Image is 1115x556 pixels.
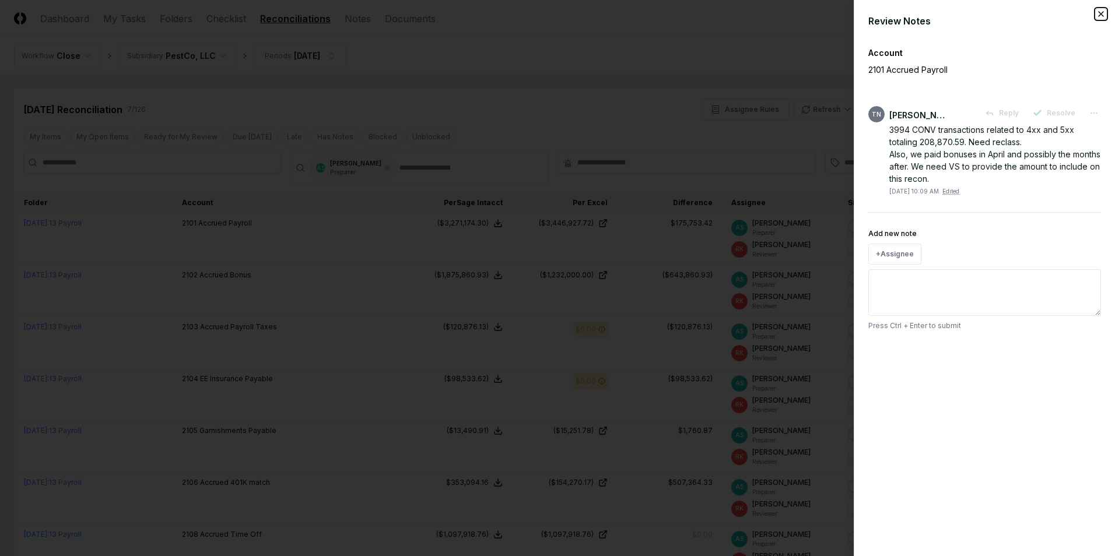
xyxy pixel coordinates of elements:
button: Reply [978,103,1026,124]
div: [DATE] 10:09 AM . [889,187,959,196]
div: [PERSON_NAME] [889,109,948,121]
div: Review Notes [868,14,1101,28]
span: TN [872,110,881,119]
span: Edited [942,188,959,195]
button: Resolve [1026,103,1082,124]
div: 3994 CONV transactions related to 4xx and 5xx totaling 208,870.59. Need reclass. Also, we paid bo... [889,124,1101,185]
label: Add new note [868,229,917,238]
button: +Assignee [868,244,921,265]
p: 2101 Accrued Payroll [868,64,1061,76]
div: Account [868,47,1101,59]
p: Press Ctrl + Enter to submit [868,321,1101,331]
span: Resolve [1047,108,1075,118]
